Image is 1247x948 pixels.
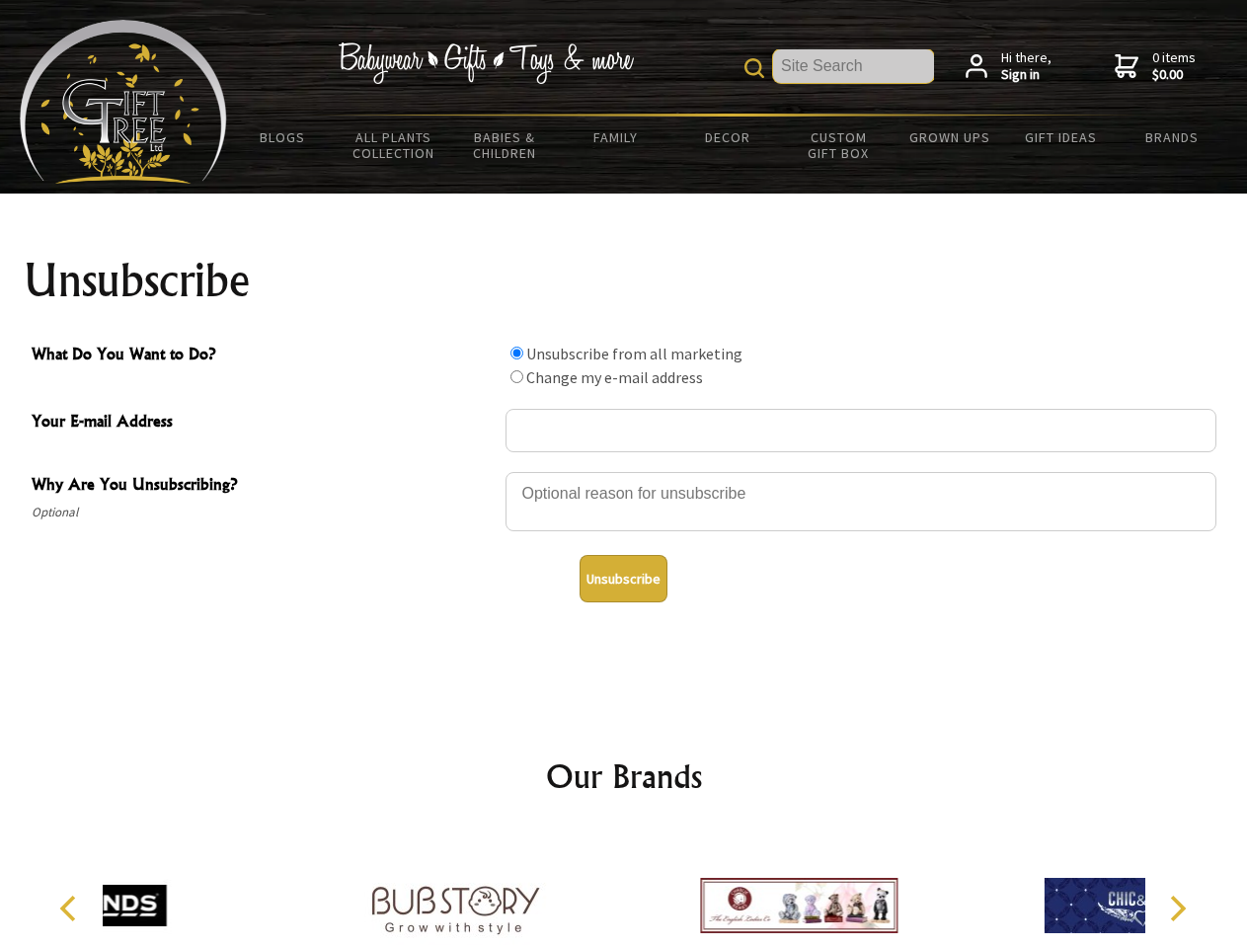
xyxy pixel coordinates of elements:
img: Babywear - Gifts - Toys & more [338,42,634,84]
span: What Do You Want to Do? [32,342,496,370]
button: Unsubscribe [580,555,667,602]
a: All Plants Collection [339,117,450,174]
a: Grown Ups [894,117,1005,158]
label: Change my e-mail address [526,367,703,387]
a: Family [561,117,672,158]
img: product search [744,58,764,78]
input: Site Search [773,49,934,83]
span: Your E-mail Address [32,409,496,437]
a: BLOGS [227,117,339,158]
a: Custom Gift Box [783,117,895,174]
span: Hi there, [1001,49,1052,84]
a: Gift Ideas [1005,117,1117,158]
h1: Unsubscribe [24,257,1224,304]
a: Decor [671,117,783,158]
label: Unsubscribe from all marketing [526,344,742,363]
span: 0 items [1152,48,1196,84]
a: Hi there,Sign in [966,49,1052,84]
a: 0 items$0.00 [1115,49,1196,84]
a: Brands [1117,117,1228,158]
input: What Do You Want to Do? [510,347,523,359]
button: Previous [49,887,93,930]
span: Optional [32,501,496,524]
span: Why Are You Unsubscribing? [32,472,496,501]
input: What Do You Want to Do? [510,370,523,383]
button: Next [1155,887,1199,930]
h2: Our Brands [39,752,1208,800]
strong: Sign in [1001,66,1052,84]
img: Babyware - Gifts - Toys and more... [20,20,227,184]
textarea: Why Are You Unsubscribing? [506,472,1216,531]
input: Your E-mail Address [506,409,1216,452]
a: Babies & Children [449,117,561,174]
strong: $0.00 [1152,66,1196,84]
